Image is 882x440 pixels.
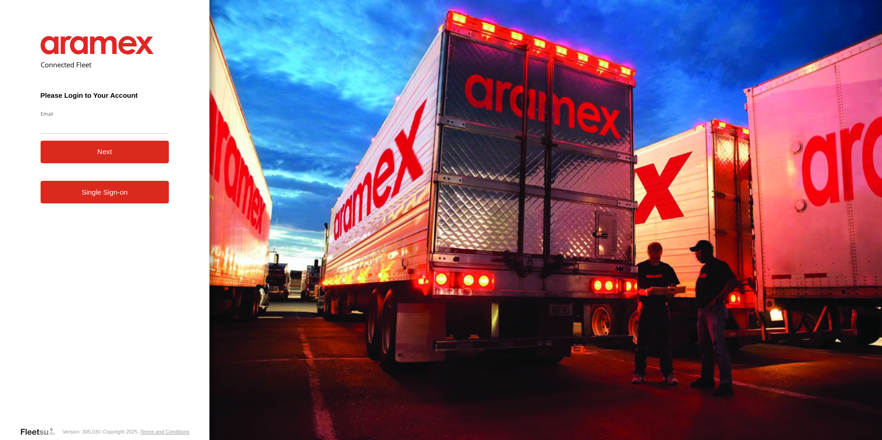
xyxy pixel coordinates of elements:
[98,429,190,434] div: © Copyright 2025 -
[41,110,169,117] label: Email
[62,429,97,434] div: Version: 305.03
[41,60,169,69] h2: Connected Fleet
[41,91,169,99] h3: Please Login to Your Account
[41,141,169,163] button: Next
[41,181,169,203] a: Single Sign-on
[20,427,62,436] a: Visit our Website
[140,429,189,434] a: Terms and Conditions
[41,36,154,54] img: Aramex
